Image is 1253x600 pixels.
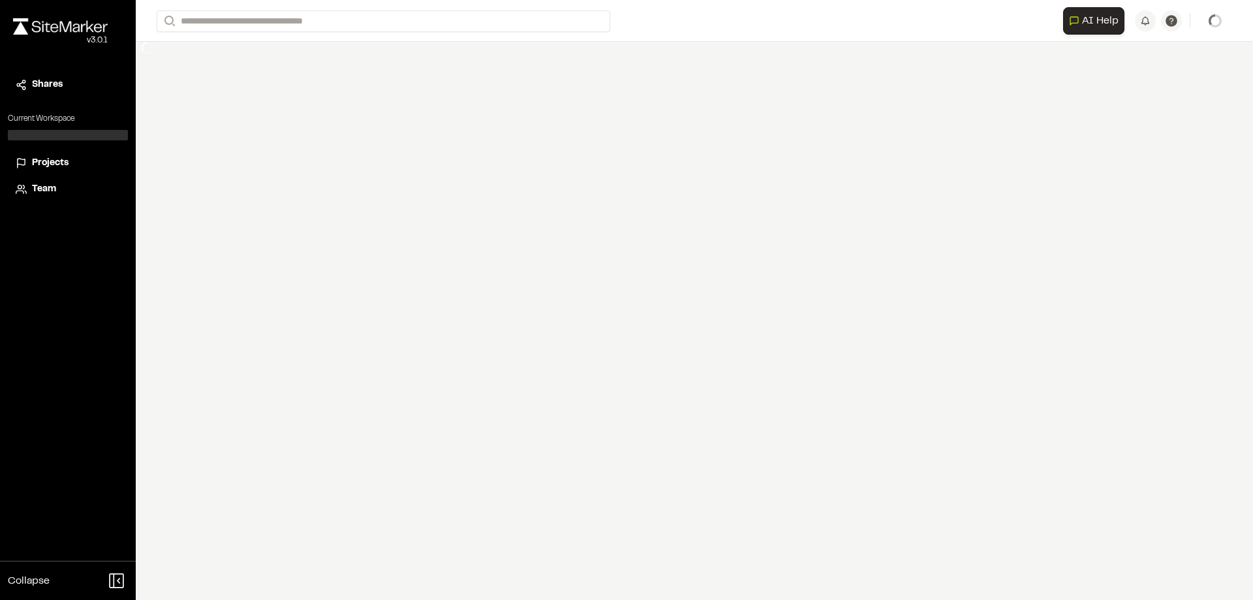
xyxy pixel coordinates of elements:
[32,156,69,170] span: Projects
[32,182,56,197] span: Team
[1082,13,1119,29] span: AI Help
[16,182,120,197] a: Team
[1063,7,1130,35] div: Open AI Assistant
[1063,7,1124,35] button: Open AI Assistant
[16,156,120,170] a: Projects
[8,113,128,125] p: Current Workspace
[157,10,180,32] button: Search
[8,573,50,589] span: Collapse
[32,78,63,92] span: Shares
[13,35,108,46] div: Oh geez...please don't...
[13,18,108,35] img: rebrand.png
[16,78,120,92] a: Shares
